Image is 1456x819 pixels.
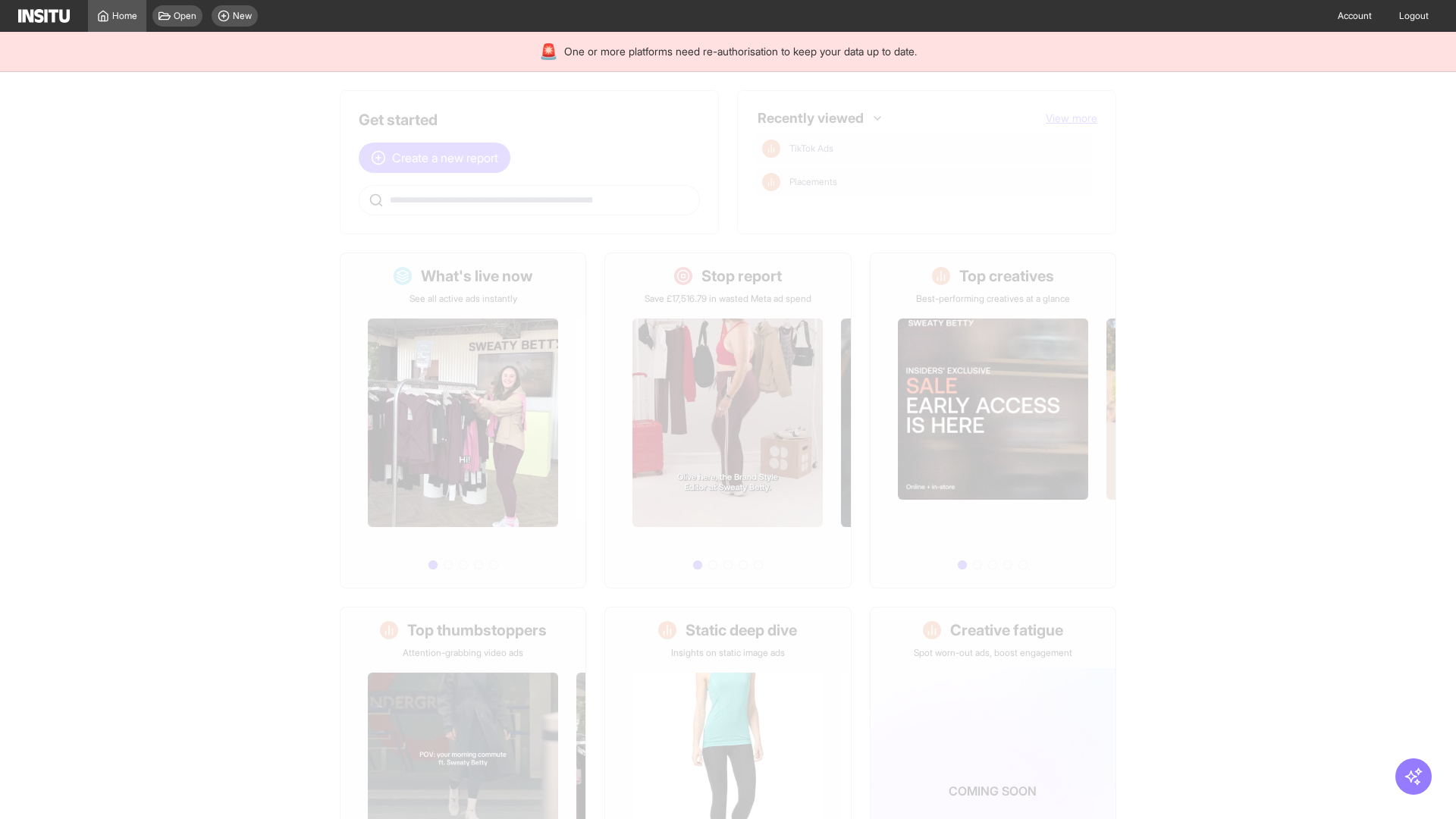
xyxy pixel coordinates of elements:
span: One or more platforms need re-authorisation to keep your data up to date. [564,44,917,59]
div: 🚨 [539,41,558,62]
span: Home [112,10,137,22]
img: Logo [18,9,70,23]
span: Open [174,10,196,22]
span: New [233,10,252,22]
